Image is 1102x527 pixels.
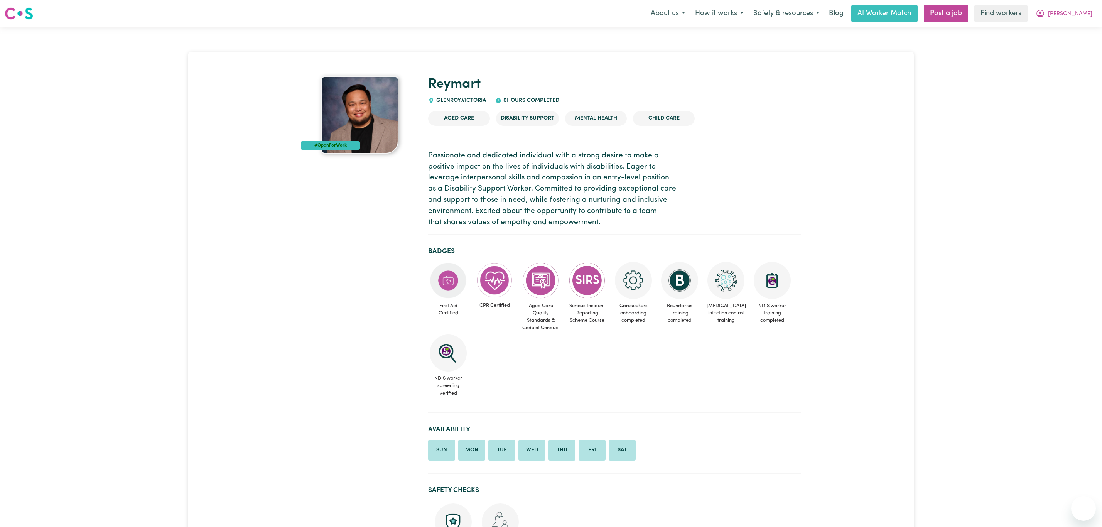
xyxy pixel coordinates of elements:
a: Blog [824,5,848,22]
span: First Aid Certified [428,299,468,320]
img: NDIS Worker Screening Verified [430,334,467,372]
li: Disability Support [496,111,559,126]
li: Aged Care [428,111,490,126]
span: NDIS worker screening verified [428,372,468,400]
h2: Badges [428,247,801,255]
h2: Availability [428,426,801,434]
span: Aged Care Quality Standards & Code of Conduct [521,299,561,335]
div: #OpenForWork [301,141,360,150]
a: Reymart's profile picture'#OpenForWork [301,76,419,154]
img: CS Academy: COVID-19 Infection Control Training course completed [707,262,744,299]
li: Available on Tuesday [488,440,515,461]
img: CS Academy: Aged Care Quality Standards & Code of Conduct course completed [522,262,559,299]
li: Available on Monday [458,440,485,461]
li: Available on Wednesday [518,440,545,461]
li: Child care [633,111,695,126]
a: Post a job [924,5,968,22]
li: Available on Sunday [428,440,455,461]
img: CS Academy: Boundaries in care and support work course completed [661,262,698,299]
a: Reymart [428,78,481,91]
h2: Safety Checks [428,486,801,494]
li: Available on Saturday [609,440,636,461]
a: Careseekers logo [5,5,33,22]
span: Boundaries training completed [660,299,700,328]
span: Serious Incident Reporting Scheme Course [567,299,607,328]
img: CS Academy: Careseekers Onboarding course completed [615,262,652,299]
img: Careseekers logo [5,7,33,20]
button: My Account [1031,5,1097,22]
img: Reymart [321,76,398,154]
img: CS Academy: Introduction to NDIS Worker Training course completed [754,262,791,299]
span: [PERSON_NAME] [1048,10,1092,18]
span: NDIS worker training completed [752,299,792,328]
span: 0 hours completed [501,98,559,103]
iframe: Button to launch messaging window, conversation in progress [1071,496,1096,521]
p: Passionate and dedicated individual with a strong desire to make a positive impact on the lives o... [428,150,801,228]
span: [MEDICAL_DATA] infection control training [706,299,746,328]
button: Safety & resources [748,5,824,22]
button: About us [646,5,690,22]
li: Mental Health [565,111,627,126]
img: Care and support worker has completed First Aid Certification [430,262,467,299]
a: Find workers [974,5,1028,22]
span: CPR Certified [474,299,515,312]
li: Available on Friday [579,440,606,461]
img: CS Academy: Serious Incident Reporting Scheme course completed [569,262,606,299]
a: AI Worker Match [851,5,918,22]
button: How it works [690,5,748,22]
img: Care and support worker has completed CPR Certification [476,262,513,299]
span: Careseekers onboarding completed [613,299,653,328]
span: GLENROY , Victoria [434,98,486,103]
li: Available on Thursday [548,440,575,461]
